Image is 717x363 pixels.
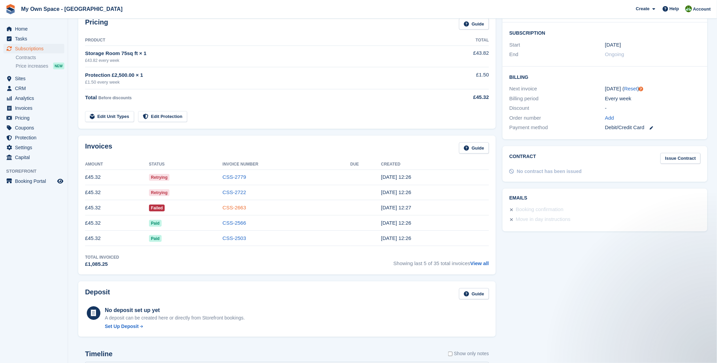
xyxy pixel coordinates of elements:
[18,3,125,15] a: My Own Space - [GEOGRAPHIC_DATA]
[15,123,56,133] span: Coupons
[85,170,149,185] td: £45.32
[85,111,134,122] a: Edit Unit Types
[636,5,650,12] span: Create
[3,113,64,123] a: menu
[15,133,56,142] span: Protection
[85,57,436,64] div: £43.82 every week
[85,50,436,57] div: Storage Room 75sq ft × 1
[509,124,605,132] div: Payment method
[15,143,56,152] span: Settings
[3,153,64,162] a: menu
[105,314,245,322] p: A deposit can be created here or directly from Storefront bookings.
[105,306,245,314] div: No deposit set up yet
[436,93,489,101] div: £45.32
[223,220,246,226] a: CSS-2566
[516,206,564,214] div: Booking confirmation
[98,96,132,100] span: Before discounts
[6,168,68,175] span: Storefront
[3,93,64,103] a: menu
[85,79,436,86] div: £1.50 every week
[3,133,64,142] a: menu
[381,235,411,241] time: 2025-08-20 11:26:50 UTC
[85,254,119,260] div: Total Invoiced
[223,235,246,241] a: CSS-2503
[509,85,605,93] div: Next invoice
[3,103,64,113] a: menu
[223,205,246,210] a: CSS-2663
[15,74,56,83] span: Sites
[85,200,149,215] td: £45.32
[624,86,638,91] a: Reset
[3,34,64,44] a: menu
[459,142,489,154] a: Guide
[223,174,246,180] a: CSS-2779
[448,350,489,358] label: Show only notes
[605,114,614,122] a: Add
[605,95,701,103] div: Every week
[436,67,489,89] td: £1.50
[223,189,246,195] a: CSS-2722
[509,73,701,80] h2: Billing
[149,220,162,227] span: Paid
[85,260,119,268] div: £1,085.25
[509,195,701,201] h2: Emails
[605,124,701,132] div: Debit/Credit Card
[85,288,110,299] h2: Deposit
[5,4,16,14] img: stora-icon-8386f47178a22dfd0bd8f6a31ec36ba5ce8667c1dd55bd0f319d3a0aa187defe.svg
[223,159,351,170] th: Invoice Number
[3,74,64,83] a: menu
[509,51,605,58] div: End
[85,215,149,231] td: £45.32
[381,220,411,226] time: 2025-08-27 11:26:29 UTC
[53,63,64,69] div: NEW
[85,350,113,358] h2: Timeline
[85,185,149,200] td: £45.32
[15,24,56,34] span: Home
[638,86,644,92] div: Tooltip anchor
[509,29,701,36] h2: Subscription
[149,205,165,211] span: Failed
[3,24,64,34] a: menu
[15,103,56,113] span: Invoices
[381,174,411,180] time: 2025-09-17 11:26:51 UTC
[105,323,245,330] a: Set Up Deposit
[517,168,582,175] div: No contract has been issued
[509,114,605,122] div: Order number
[509,153,536,164] h2: Contract
[605,104,701,112] div: -
[436,35,489,46] th: Total
[15,34,56,44] span: Tasks
[149,159,223,170] th: Status
[459,288,489,299] a: Guide
[3,123,64,133] a: menu
[509,104,605,112] div: Discount
[16,62,64,70] a: Price increases NEW
[15,93,56,103] span: Analytics
[149,189,170,196] span: Retrying
[85,71,436,79] div: Protection £2,500.00 × 1
[381,159,489,170] th: Created
[85,142,112,154] h2: Invoices
[3,176,64,186] a: menu
[516,215,571,224] div: Move in day instructions
[149,174,170,181] span: Retrying
[381,205,411,210] time: 2025-09-03 11:27:24 UTC
[15,176,56,186] span: Booking Portal
[661,153,701,164] a: Issue Contract
[448,350,453,358] input: Show only notes
[470,260,489,266] a: View all
[85,231,149,246] td: £45.32
[15,44,56,53] span: Subscriptions
[436,46,489,67] td: £43.82
[509,41,605,49] div: Start
[605,51,624,57] span: Ongoing
[381,189,411,195] time: 2025-09-10 11:26:48 UTC
[138,111,187,122] a: Edit Protection
[15,153,56,162] span: Capital
[3,84,64,93] a: menu
[85,94,97,100] span: Total
[670,5,679,12] span: Help
[85,18,108,30] h2: Pricing
[149,235,162,242] span: Paid
[85,35,436,46] th: Product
